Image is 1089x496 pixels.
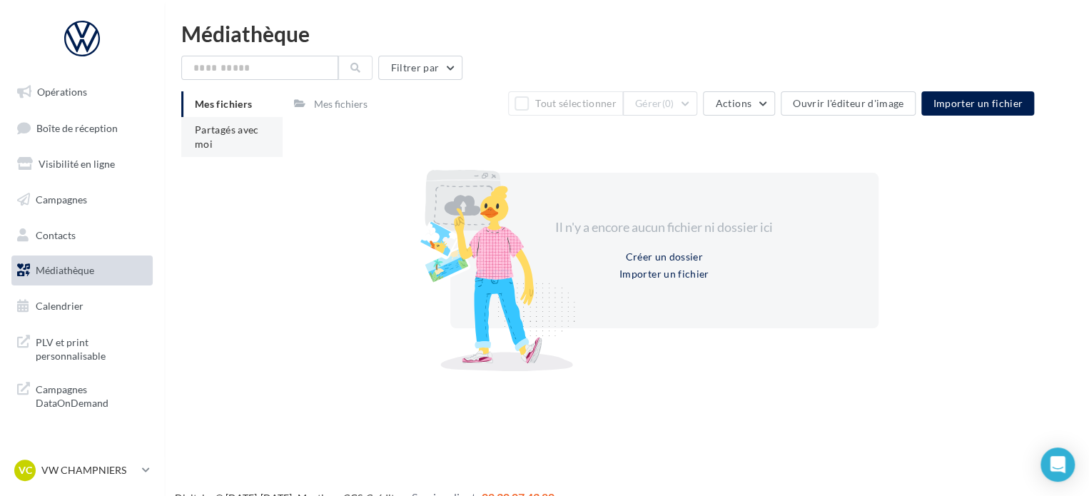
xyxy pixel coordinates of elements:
span: PLV et print personnalisable [36,333,147,363]
div: Mes fichiers [314,97,368,111]
span: VC [19,463,32,477]
span: Partagés avec moi [195,123,259,150]
span: Campagnes [36,193,87,206]
div: Médiathèque [181,23,1072,44]
a: Contacts [9,221,156,250]
span: Mes fichiers [195,98,252,110]
button: Ouvrir l'éditeur d'image [781,91,916,116]
button: Gérer(0) [623,91,698,116]
span: (0) [662,98,674,109]
a: Campagnes [9,185,156,215]
span: Importer un fichier [933,97,1023,109]
span: Calendrier [36,300,83,312]
a: PLV et print personnalisable [9,327,156,369]
button: Importer un fichier [921,91,1034,116]
span: Campagnes DataOnDemand [36,380,147,410]
button: Importer un fichier [614,265,715,283]
button: Créer un dossier [619,248,709,265]
span: Contacts [36,228,76,241]
button: Actions [703,91,774,116]
a: VC VW CHAMPNIERS [11,457,153,484]
button: Tout sélectionner [508,91,622,116]
a: Médiathèque [9,255,156,285]
a: Visibilité en ligne [9,149,156,179]
a: Boîte de réception [9,113,156,143]
span: Boîte de réception [36,121,118,133]
button: Filtrer par [378,56,462,80]
span: Médiathèque [36,264,94,276]
a: Calendrier [9,291,156,321]
span: Opérations [37,86,87,98]
div: Open Intercom Messenger [1040,447,1075,482]
p: VW CHAMPNIERS [41,463,136,477]
span: Visibilité en ligne [39,158,115,170]
span: Il n'y a encore aucun fichier ni dossier ici [555,219,773,235]
span: Actions [715,97,751,109]
a: Opérations [9,77,156,107]
a: Campagnes DataOnDemand [9,374,156,416]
